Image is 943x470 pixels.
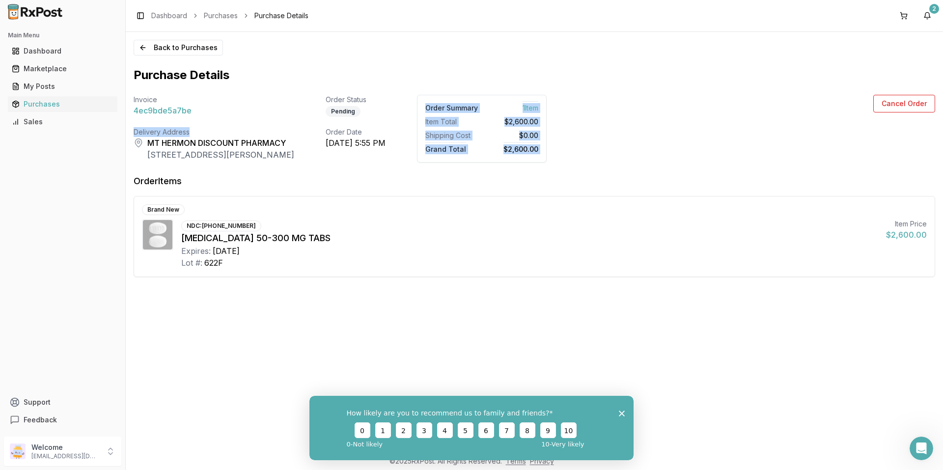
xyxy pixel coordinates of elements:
[134,105,192,116] span: 4ec9bde5a7be
[425,131,478,140] div: Shipping Cost
[147,137,294,149] div: MT HERMON DISCOUNT PHARMACY
[31,442,100,452] p: Welcome
[4,43,121,59] button: Dashboard
[309,396,634,460] iframe: Survey from RxPost
[134,67,935,83] h1: Purchase Details
[4,4,67,20] img: RxPost Logo
[134,40,223,55] button: Back to Purchases
[8,78,117,95] a: My Posts
[254,11,308,21] span: Purchase Details
[8,31,117,39] h2: Main Menu
[12,64,113,74] div: Marketplace
[4,61,121,77] button: Marketplace
[919,8,935,24] button: 2
[326,127,386,137] div: Order Date
[134,174,182,188] div: Order Items
[181,257,202,269] div: Lot #:
[530,457,554,465] a: Privacy
[181,245,211,257] div: Expires:
[425,142,466,153] span: Grand Total
[910,437,933,460] iframe: Intercom live chat
[4,79,121,94] button: My Posts
[326,137,386,149] div: [DATE] 5:55 PM
[425,103,478,113] div: Order Summary
[134,127,294,137] div: Delivery Address
[425,117,478,127] div: Item Total
[10,443,26,459] img: User avatar
[24,415,57,425] span: Feedback
[886,229,927,241] div: $2,600.00
[886,219,927,229] div: Item Price
[4,114,121,130] button: Sales
[143,220,172,249] img: Dovato 50-300 MG TABS
[8,42,117,60] a: Dashboard
[523,101,538,112] span: 1 Item
[147,149,294,161] div: [STREET_ADDRESS][PERSON_NAME]
[142,204,185,215] div: Brand New
[486,131,538,140] div: $0.00
[204,11,238,21] a: Purchases
[326,106,361,117] div: Pending
[151,11,187,21] a: Dashboard
[8,60,117,78] a: Marketplace
[486,117,538,127] div: $2,600.00
[873,95,935,112] button: Cancel Order
[4,96,121,112] button: Purchases
[326,95,386,105] div: Order Status
[503,142,538,153] span: $2,600.00
[12,99,113,109] div: Purchases
[8,95,117,113] a: Purchases
[4,411,121,429] button: Feedback
[12,82,113,91] div: My Posts
[204,257,223,269] div: 622F
[506,457,526,465] a: Terms
[8,113,117,131] a: Sales
[4,393,121,411] button: Support
[151,11,308,21] nav: breadcrumb
[181,231,878,245] div: [MEDICAL_DATA] 50-300 MG TABS
[12,46,113,56] div: Dashboard
[31,452,100,460] p: [EMAIL_ADDRESS][DOMAIN_NAME]
[213,245,240,257] div: [DATE]
[134,95,294,105] div: Invoice
[929,4,939,14] div: 2
[12,117,113,127] div: Sales
[181,221,261,231] div: NDC: [PHONE_NUMBER]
